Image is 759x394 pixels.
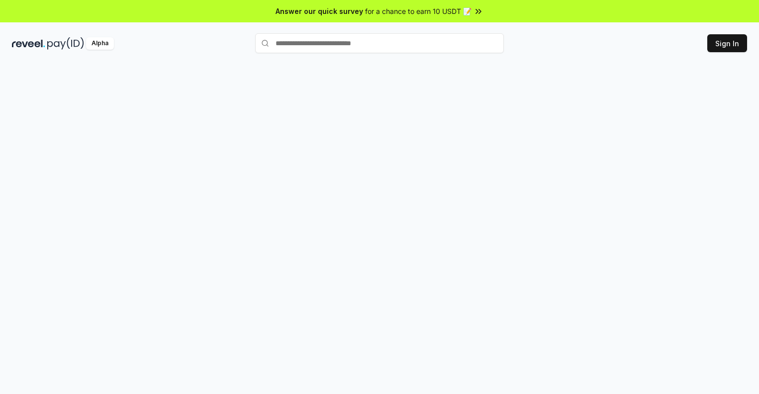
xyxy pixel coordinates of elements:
[86,37,114,50] div: Alpha
[12,37,45,50] img: reveel_dark
[365,6,472,16] span: for a chance to earn 10 USDT 📝
[47,37,84,50] img: pay_id
[707,34,747,52] button: Sign In
[276,6,363,16] span: Answer our quick survey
